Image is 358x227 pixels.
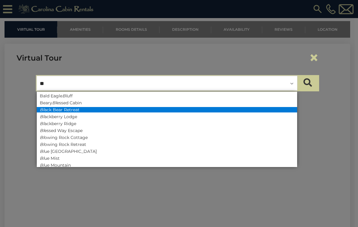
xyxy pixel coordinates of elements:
button: × [309,49,319,66]
em: Bl [52,100,57,106]
li: ue [GEOGRAPHIC_DATA] [37,149,297,154]
li: ackberry Lodge [37,114,297,119]
li: ackberry Ridge [37,121,297,126]
li: ue Mountain [37,162,297,168]
em: Bl [40,128,44,133]
em: Bl [40,149,44,154]
em: Bl [40,107,44,112]
li: ack Bear Retreat [37,107,297,112]
em: Bl [40,121,44,126]
em: Bl [40,162,44,168]
em: Bl [40,135,44,140]
li: owing Rock Cottage [37,135,297,140]
li: owing Rock Retreat [37,142,297,147]
li: Bald Eagle uff [37,93,297,99]
li: essed Way Escape [37,128,297,133]
em: Bl [40,142,44,147]
li: ue Mist [37,156,297,161]
em: Bl [40,114,44,119]
em: Bl [62,93,67,99]
li: Beary essed Cabin [37,100,297,106]
em: Bl [40,156,44,161]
